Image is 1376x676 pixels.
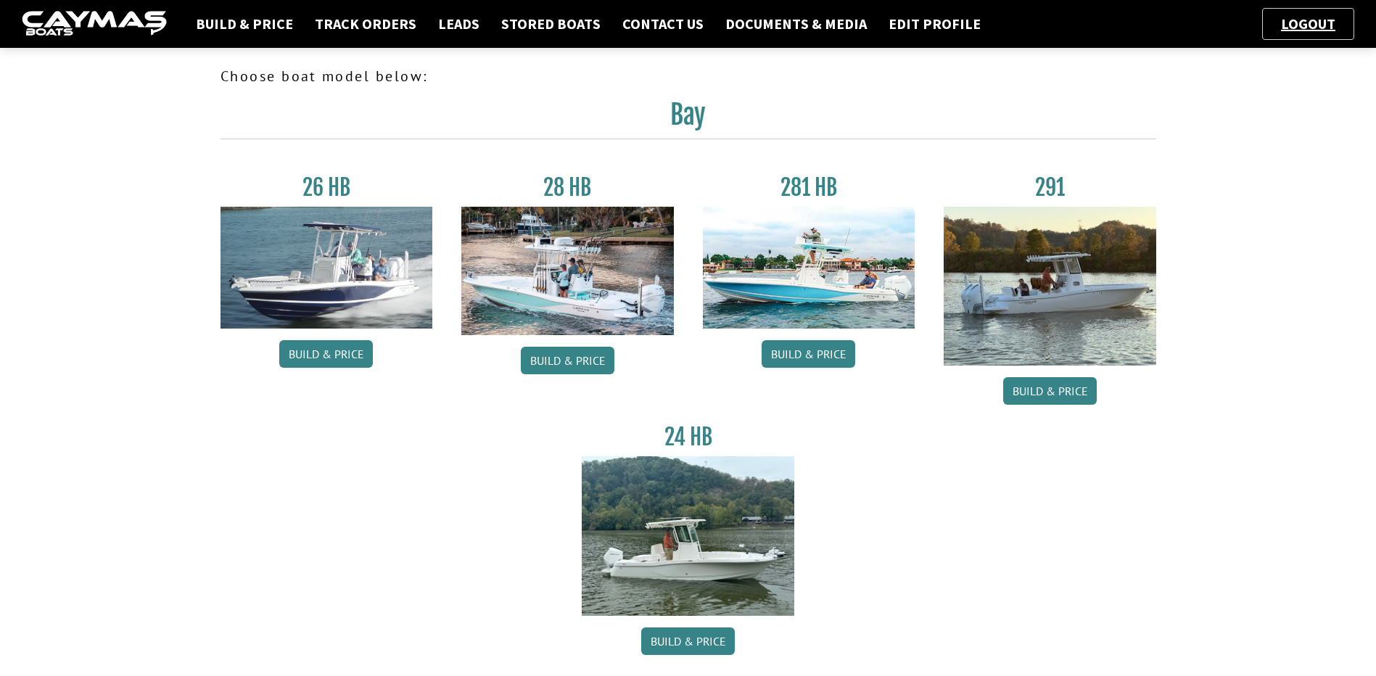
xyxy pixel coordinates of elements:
a: Edit Profile [881,15,988,33]
a: Stored Boats [494,15,608,33]
a: Track Orders [308,15,424,33]
img: 24_HB_thumbnail.jpg [582,456,794,615]
a: Contact Us [615,15,711,33]
h3: 26 HB [221,174,433,201]
h3: 28 HB [461,174,674,201]
a: Logout [1274,15,1343,33]
p: Choose boat model below: [221,65,1156,87]
a: Build & Price [641,627,735,655]
img: 291_Thumbnail.jpg [944,207,1156,366]
img: 28_hb_thumbnail_for_caymas_connect.jpg [461,207,674,335]
a: Build & Price [521,347,614,374]
a: Build & Price [762,340,855,368]
img: 26_new_photo_resized.jpg [221,207,433,329]
h2: Bay [221,99,1156,139]
img: 28-hb-twin.jpg [703,207,915,329]
a: Build & Price [189,15,300,33]
a: Build & Price [1003,377,1097,405]
a: Build & Price [279,340,373,368]
h3: 24 HB [582,424,794,450]
img: caymas-dealer-connect-2ed40d3bc7270c1d8d7ffb4b79bf05adc795679939227970def78ec6f6c03838.gif [22,11,167,38]
h3: 281 HB [703,174,915,201]
a: Leads [431,15,487,33]
h3: 291 [944,174,1156,201]
a: Documents & Media [718,15,874,33]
